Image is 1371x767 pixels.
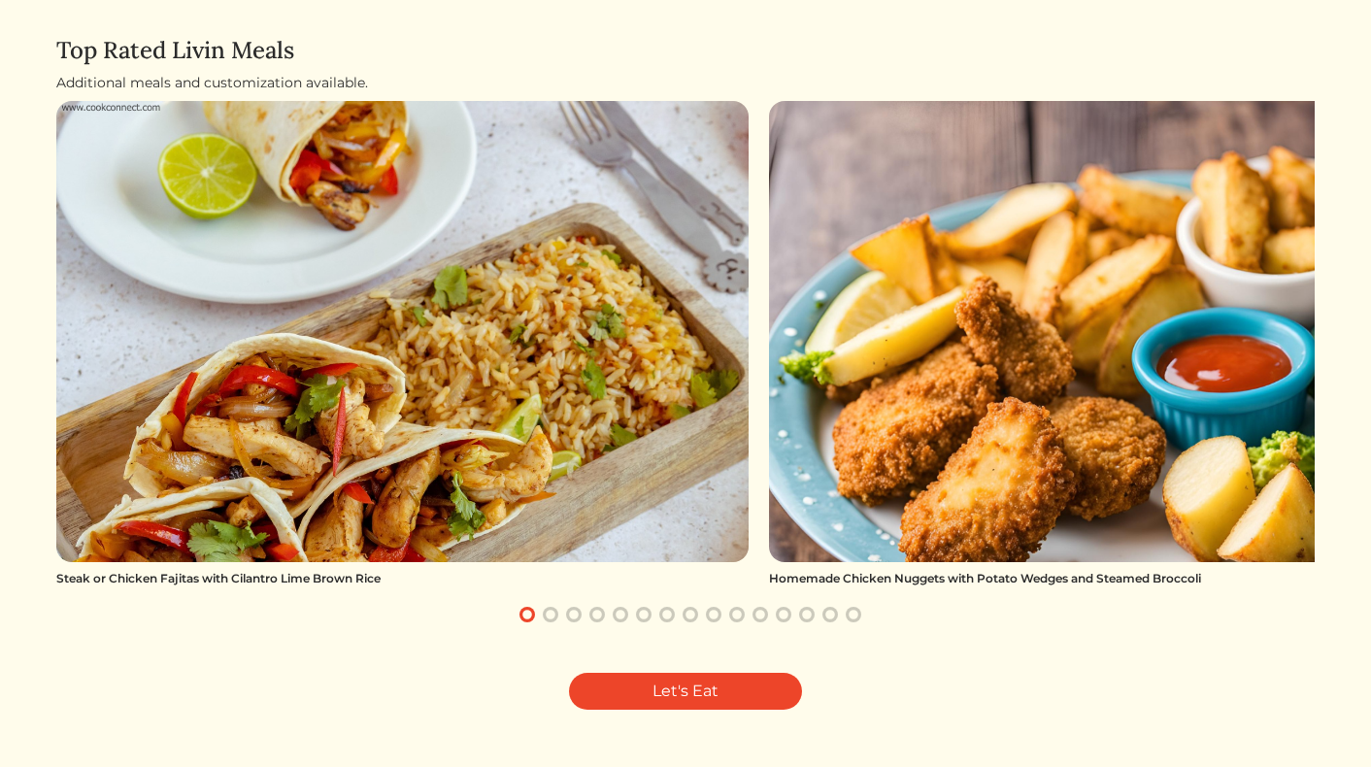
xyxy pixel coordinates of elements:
a: Let's Eat [569,673,802,710]
h4: Top Rated Livin Meals [56,37,1315,65]
div: Additional meals and customization available. [56,73,1315,93]
div: Steak or Chicken Fajitas with Cilantro Lime Brown Rice [56,570,749,587]
img: Steak or Chicken Fajitas with Cilantro Lime Brown Rice [56,101,749,562]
